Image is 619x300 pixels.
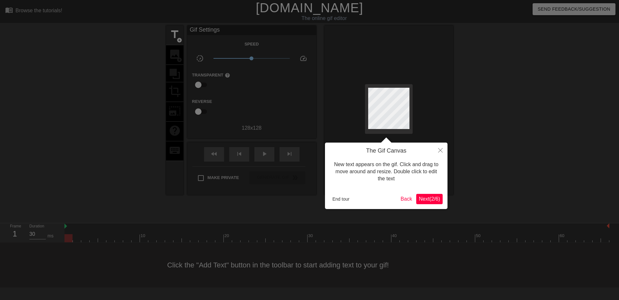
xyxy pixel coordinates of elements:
[433,143,447,157] button: Close
[330,155,443,189] div: New text appears on the gif. Click and drag to move around and resize. Double click to edit the text
[330,194,352,204] button: End tour
[330,147,443,155] h4: The Gif Canvas
[416,194,443,204] button: Next
[419,196,440,202] span: Next ( 2 / 6 )
[398,194,415,204] button: Back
